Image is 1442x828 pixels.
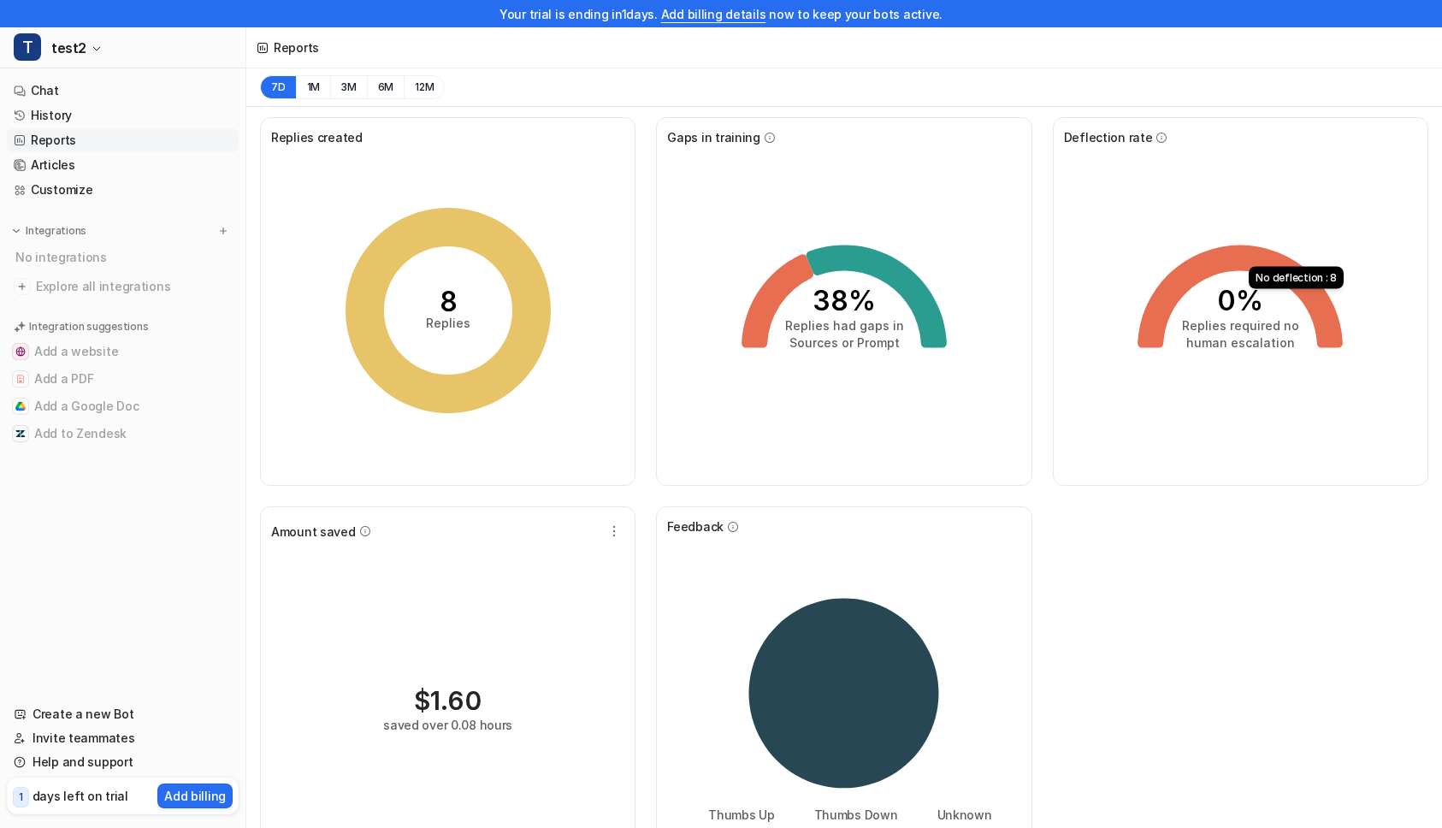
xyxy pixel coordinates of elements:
span: 1.60 [430,685,482,716]
tspan: Sources or Prompt [789,335,899,350]
span: Amount saved [271,523,356,541]
button: 12M [404,75,445,99]
p: 1 [19,790,23,805]
a: Help and support [7,750,239,774]
img: Add a Google Doc [15,401,26,411]
button: 6M [367,75,405,99]
p: days left on trial [33,787,128,805]
img: Add a website [15,346,26,357]
img: menu_add.svg [217,225,229,237]
button: 1M [296,75,331,99]
img: explore all integrations [14,278,31,295]
p: Integration suggestions [29,319,148,334]
a: Invite teammates [7,726,239,750]
span: Gaps in training [667,128,760,146]
tspan: 38% [813,284,876,317]
a: Articles [7,153,239,177]
li: Thumbs Up [696,806,774,824]
span: test2 [51,36,86,60]
a: Reports [7,128,239,152]
div: saved over 0.08 hours [383,716,512,734]
a: Explore all integrations [7,275,239,299]
tspan: Replies required no [1182,318,1299,333]
button: Add a websiteAdd a website [7,338,239,365]
img: Add to Zendesk [15,429,26,439]
tspan: Replies had gaps in [784,318,903,333]
li: Thumbs Down [802,806,898,824]
button: Integrations [7,222,92,240]
span: Deflection rate [1064,128,1153,146]
button: 3M [330,75,367,99]
a: Chat [7,79,239,103]
img: Add a PDF [15,374,26,384]
p: Add billing [164,787,226,805]
img: expand menu [10,225,22,237]
tspan: Replies [426,316,470,330]
div: Reports [274,38,319,56]
span: Feedback [667,517,724,535]
span: T [14,33,41,61]
a: History [7,103,239,127]
span: Explore all integrations [36,273,232,300]
span: Replies created [271,128,363,146]
button: Add a Google DocAdd a Google Doc [7,393,239,420]
a: Customize [7,178,239,202]
tspan: human escalation [1186,335,1295,350]
div: $ [414,685,482,716]
tspan: 8 [439,285,457,318]
a: Add billing details [661,7,766,21]
button: Add billing [157,784,233,808]
p: Integrations [26,224,86,238]
button: Add a PDFAdd a PDF [7,365,239,393]
a: Create a new Bot [7,702,239,726]
button: Add to ZendeskAdd to Zendesk [7,420,239,447]
tspan: 0% [1217,284,1263,317]
li: Unknown [925,806,992,824]
div: No integrations [10,243,239,271]
button: 7D [260,75,296,99]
